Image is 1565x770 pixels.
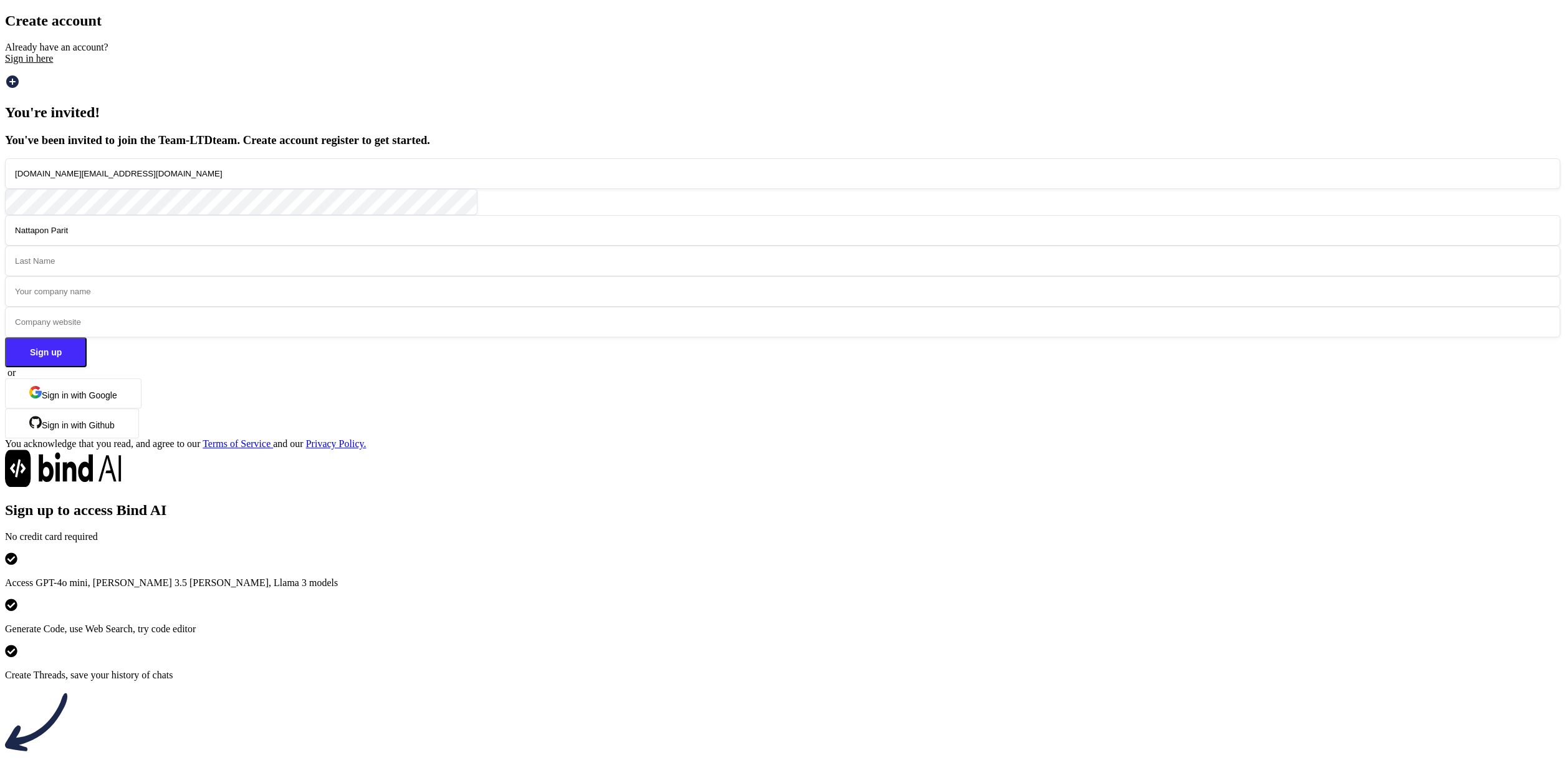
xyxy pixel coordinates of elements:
input: Last Name [5,246,1560,276]
div: You acknowledge that you read, and agree to our and our [5,438,1560,450]
img: google [29,386,42,398]
span: Team-LTD [158,133,213,147]
a: Terms of Service [203,438,273,449]
p: No credit card required [5,531,1560,542]
h2: Sign up to access Bind AI [5,502,1560,519]
input: Your company name [5,276,1560,307]
p: Generate Code, use Web Search, try code editor [5,623,1560,635]
a: Privacy Policy. [306,438,366,449]
input: Company website [5,307,1560,337]
button: Sign in with Github [5,408,139,438]
p: Create Threads, save your history of chats [5,670,1560,681]
p: Access GPT-4o mini, [PERSON_NAME] 3.5 [PERSON_NAME], Llama 3 models [5,577,1560,589]
span: or [7,367,16,378]
img: github [29,416,42,428]
input: Email [5,158,1560,189]
h2: Create account [5,12,1560,29]
img: Bind AI logo [5,450,122,487]
h3: You've been invited to join the team. Create account register to get started. [5,133,1560,147]
img: arrow [5,691,67,753]
div: Sign in here [5,53,1560,64]
h2: You're invited! [5,104,1560,121]
p: Already have an account? [5,42,1560,64]
button: Sign in with Google [5,378,141,408]
input: First Name [5,215,1560,246]
button: Sign up [5,337,87,367]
